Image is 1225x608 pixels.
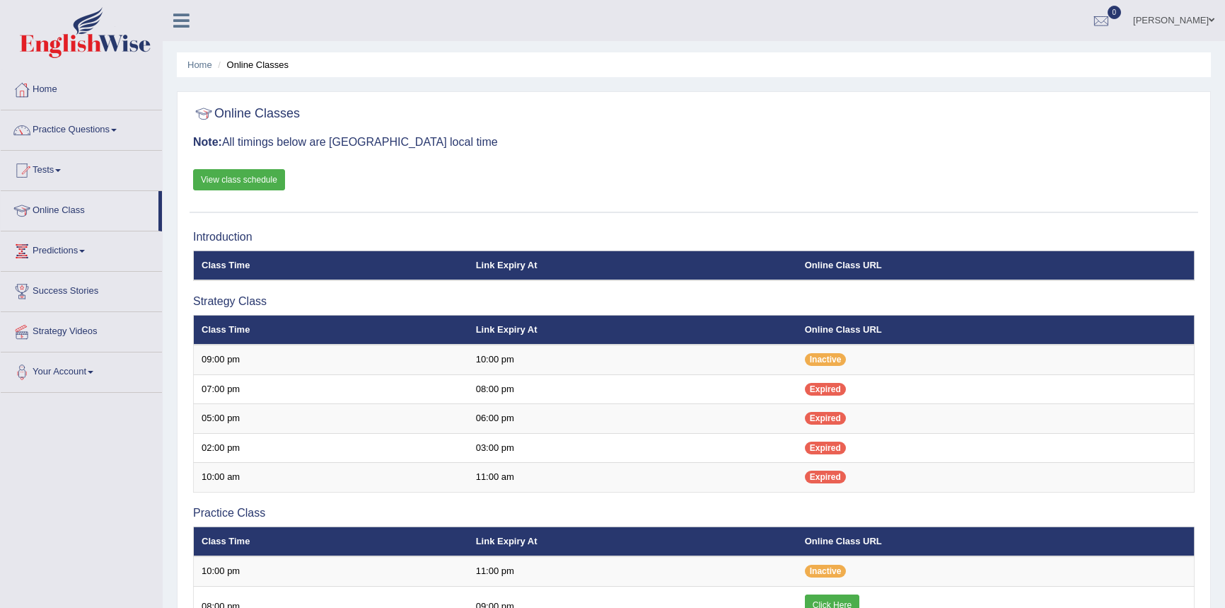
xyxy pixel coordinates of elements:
a: Tests [1,151,162,186]
td: 11:00 am [468,463,797,493]
td: 10:00 am [194,463,468,493]
td: 09:00 pm [194,345,468,374]
a: Practice Questions [1,110,162,146]
td: 11:00 pm [468,556,797,586]
span: Expired [805,442,846,454]
th: Link Expiry At [468,251,797,280]
h3: All timings below are [GEOGRAPHIC_DATA] local time [193,136,1195,149]
th: Class Time [194,251,468,280]
th: Link Expiry At [468,527,797,556]
td: 10:00 pm [194,556,468,586]
span: Expired [805,412,846,425]
td: 06:00 pm [468,404,797,434]
td: 07:00 pm [194,374,468,404]
a: Predictions [1,231,162,267]
td: 08:00 pm [468,374,797,404]
b: Note: [193,136,222,148]
th: Online Class URL [797,315,1195,345]
span: Expired [805,383,846,396]
td: 03:00 pm [468,433,797,463]
h2: Online Classes [193,103,300,125]
th: Link Expiry At [468,315,797,345]
th: Online Class URL [797,527,1195,556]
th: Class Time [194,315,468,345]
span: Inactive [805,565,847,578]
a: Strategy Videos [1,312,162,348]
a: Online Class [1,191,158,226]
td: 02:00 pm [194,433,468,463]
li: Online Classes [214,58,289,71]
th: Online Class URL [797,251,1195,280]
h3: Strategy Class [193,295,1195,308]
th: Class Time [194,527,468,556]
a: Success Stories [1,272,162,307]
a: Home [187,59,212,70]
td: 05:00 pm [194,404,468,434]
td: 10:00 pm [468,345,797,374]
a: View class schedule [193,169,285,190]
h3: Introduction [193,231,1195,243]
a: Home [1,70,162,105]
h3: Practice Class [193,507,1195,520]
span: Expired [805,471,846,483]
span: Inactive [805,353,847,366]
span: 0 [1108,6,1122,19]
a: Your Account [1,352,162,388]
